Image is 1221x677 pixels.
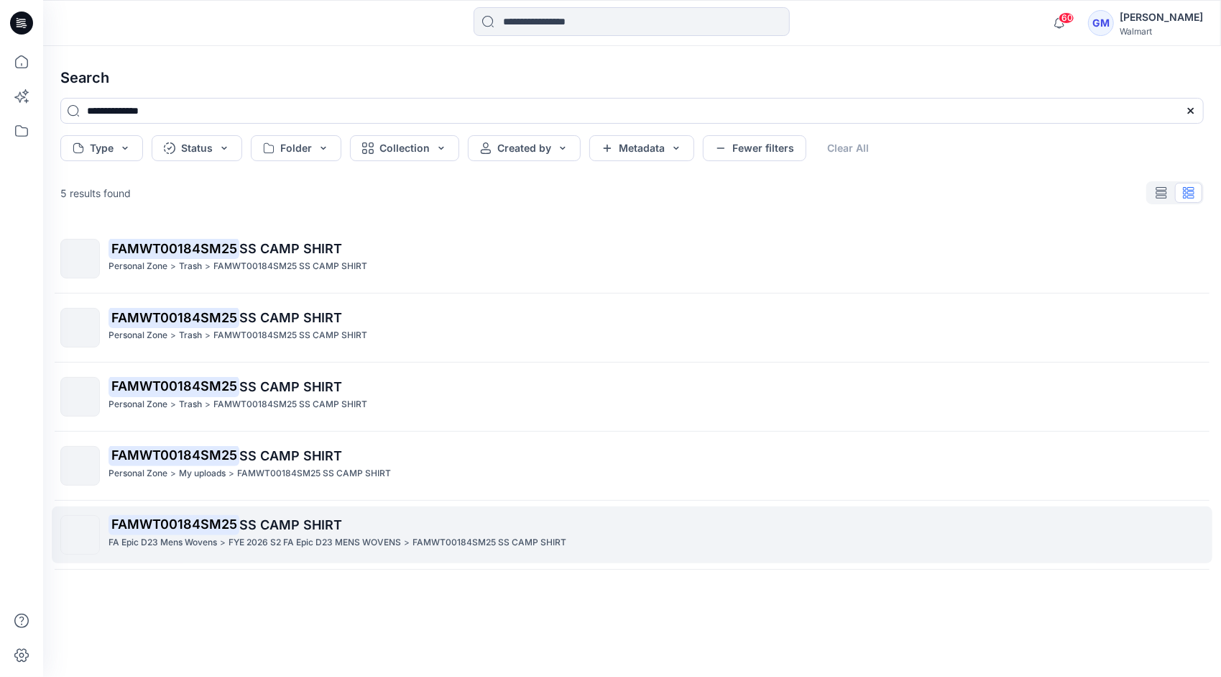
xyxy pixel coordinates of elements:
[239,310,342,325] span: SS CAMP SHIRT
[170,259,176,274] p: >
[170,466,176,481] p: >
[109,445,239,465] mark: FAMWT00184SM25
[109,307,239,327] mark: FAMWT00184SM25
[170,328,176,343] p: >
[109,466,167,481] p: Personal Zone
[589,135,694,161] button: Metadata
[205,328,211,343] p: >
[109,376,239,396] mark: FAMWT00184SM25
[179,259,202,274] p: Trash
[404,535,410,550] p: >
[49,58,1215,98] h4: Search
[213,397,367,412] p: FAMWT00184SM25 SS CAMP SHIRT
[109,259,167,274] p: Personal Zone
[109,535,217,550] p: FA Epic D23 Mens Wovens
[52,368,1212,425] a: FAMWT00184SM25SS CAMP SHIRTPersonal Zone>Trash>FAMWT00184SM25 SS CAMP SHIRT
[703,135,806,161] button: Fewer filters
[179,397,202,412] p: Trash
[237,466,391,481] p: FAMWT00184SM25 SS CAMP SHIRT
[52,299,1212,356] a: FAMWT00184SM25SS CAMP SHIRTPersonal Zone>Trash>FAMWT00184SM25 SS CAMP SHIRT
[109,514,239,535] mark: FAMWT00184SM25
[220,535,226,550] p: >
[52,506,1212,563] a: FAMWT00184SM25SS CAMP SHIRTFA Epic D23 Mens Wovens>FYE 2026 S2 FA Epic D23 MENS WOVENS>FAMWT00184...
[350,135,459,161] button: Collection
[152,135,242,161] button: Status
[213,259,367,274] p: FAMWT00184SM25 SS CAMP SHIRT
[60,186,131,201] p: 5 results found
[239,448,342,463] span: SS CAMP SHIRT
[109,397,167,412] p: Personal Zone
[1088,10,1114,36] div: GM
[239,379,342,394] span: SS CAMP SHIRT
[468,135,581,161] button: Created by
[251,135,341,161] button: Folder
[205,259,211,274] p: >
[170,397,176,412] p: >
[52,437,1212,494] a: FAMWT00184SM25SS CAMP SHIRTPersonal Zone>My uploads>FAMWT00184SM25 SS CAMP SHIRT
[60,135,143,161] button: Type
[413,535,566,550] p: FAMWT00184SM25 SS CAMP SHIRT
[179,466,226,481] p: My uploads
[109,328,167,343] p: Personal Zone
[1120,9,1203,26] div: [PERSON_NAME]
[1059,12,1074,24] span: 60
[239,241,342,256] span: SS CAMP SHIRT
[1120,26,1203,37] div: Walmart
[229,466,234,481] p: >
[52,230,1212,287] a: FAMWT00184SM25SS CAMP SHIRTPersonal Zone>Trash>FAMWT00184SM25 SS CAMP SHIRT
[205,397,211,412] p: >
[179,328,202,343] p: Trash
[109,238,239,258] mark: FAMWT00184SM25
[229,535,401,550] p: FYE 2026 S2 FA Epic D23 MENS WOVENS
[213,328,367,343] p: FAMWT00184SM25 SS CAMP SHIRT
[239,517,342,532] span: SS CAMP SHIRT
